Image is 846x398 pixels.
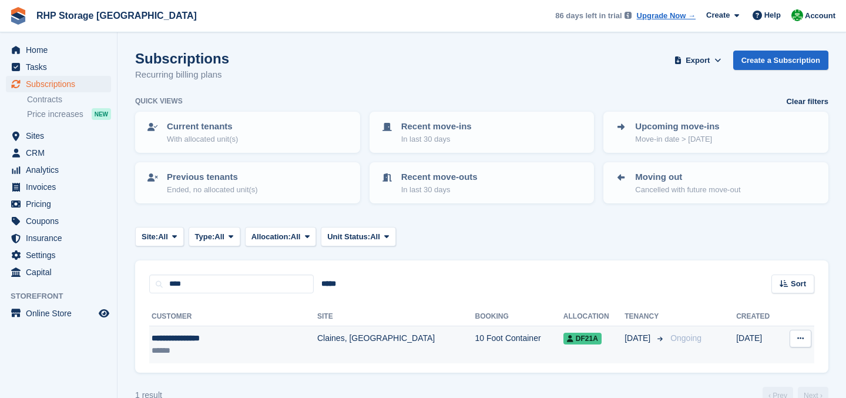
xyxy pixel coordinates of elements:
a: Previous tenants Ended, no allocated unit(s) [136,163,359,202]
span: Account [805,10,835,22]
a: menu [6,162,111,178]
a: Preview store [97,306,111,320]
span: Sort [791,278,806,290]
th: Created [736,307,781,326]
div: NEW [92,108,111,120]
button: Type: All [189,227,240,246]
button: Allocation: All [245,227,317,246]
span: Tasks [26,59,96,75]
th: Site [317,307,475,326]
span: Online Store [26,305,96,322]
span: Analytics [26,162,96,178]
th: Allocation [563,307,625,326]
img: stora-icon-8386f47178a22dfd0bd8f6a31ec36ba5ce8667c1dd55bd0f319d3a0aa187defe.svg [9,7,27,25]
span: Create [706,9,730,21]
p: Move-in date > [DATE] [635,133,719,145]
span: [DATE] [625,332,653,345]
span: All [158,231,168,243]
a: menu [6,179,111,195]
button: Export [672,51,724,70]
img: icon-info-grey-7440780725fd019a000dd9b08b2336e03edf1995a4989e88bcd33f0948082b44.svg [625,12,632,19]
a: Recent move-ins In last 30 days [371,113,593,152]
a: menu [6,42,111,58]
a: Current tenants With allocated unit(s) [136,113,359,152]
span: Type: [195,231,215,243]
a: menu [6,196,111,212]
button: Site: All [135,227,184,246]
a: menu [6,247,111,263]
a: menu [6,128,111,144]
span: Allocation: [251,231,291,243]
a: Recent move-outs In last 30 days [371,163,593,202]
p: Recent move-ins [401,120,472,133]
span: Storefront [11,290,117,302]
span: Insurance [26,230,96,246]
span: Capital [26,264,96,280]
span: Invoices [26,179,96,195]
button: Unit Status: All [321,227,395,246]
a: Moving out Cancelled with future move-out [605,163,827,202]
p: With allocated unit(s) [167,133,238,145]
a: Create a Subscription [733,51,828,70]
th: Customer [149,307,317,326]
span: Site: [142,231,158,243]
a: RHP Storage [GEOGRAPHIC_DATA] [32,6,202,25]
p: In last 30 days [401,133,472,145]
a: menu [6,59,111,75]
a: menu [6,213,111,229]
th: Booking [475,307,563,326]
a: menu [6,230,111,246]
td: 10 Foot Container [475,326,563,363]
p: Moving out [635,170,740,184]
span: Help [764,9,781,21]
span: Unit Status: [327,231,370,243]
a: Contracts [27,94,111,105]
h1: Subscriptions [135,51,229,66]
span: All [214,231,224,243]
p: Previous tenants [167,170,258,184]
p: Recurring billing plans [135,68,229,82]
span: Export [686,55,710,66]
p: Recent move-outs [401,170,478,184]
img: Rod [791,9,803,21]
span: Coupons [26,213,96,229]
span: Subscriptions [26,76,96,92]
span: Sites [26,128,96,144]
p: Current tenants [167,120,238,133]
span: Settings [26,247,96,263]
span: Home [26,42,96,58]
a: Upgrade Now → [637,10,696,22]
td: Claines, [GEOGRAPHIC_DATA] [317,326,475,363]
p: Cancelled with future move-out [635,184,740,196]
th: Tenancy [625,307,666,326]
td: [DATE] [736,326,781,363]
a: menu [6,145,111,161]
span: 86 days left in trial [555,10,622,22]
p: Upcoming move-ins [635,120,719,133]
a: Upcoming move-ins Move-in date > [DATE] [605,113,827,152]
span: All [291,231,301,243]
p: In last 30 days [401,184,478,196]
span: All [370,231,380,243]
a: menu [6,264,111,280]
a: Price increases NEW [27,108,111,121]
a: menu [6,76,111,92]
span: Ongoing [670,333,701,343]
p: Ended, no allocated unit(s) [167,184,258,196]
h6: Quick views [135,96,183,106]
span: Pricing [26,196,96,212]
a: menu [6,305,111,322]
span: DF21A [563,333,602,345]
span: Price increases [27,109,83,120]
a: Clear filters [786,96,828,108]
span: CRM [26,145,96,161]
